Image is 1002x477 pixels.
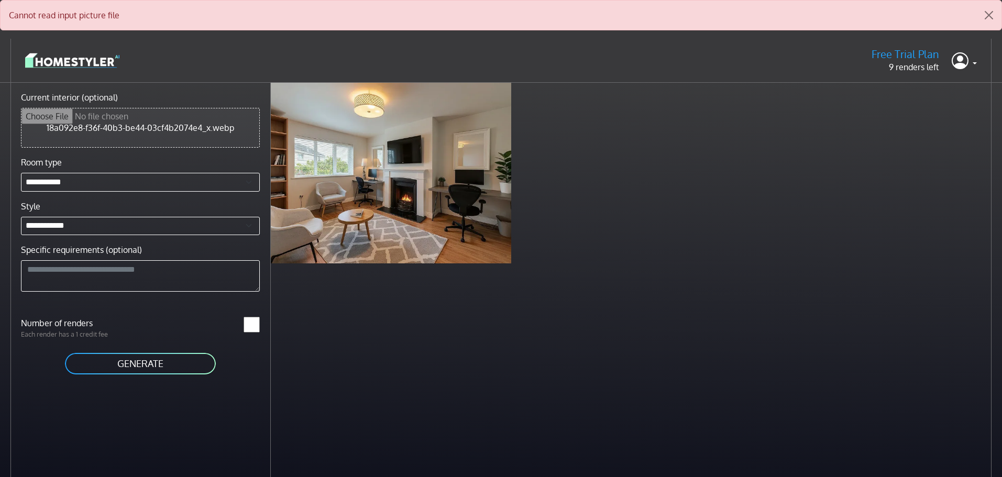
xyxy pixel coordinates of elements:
h5: Free Trial Plan [872,48,939,61]
label: Specific requirements (optional) [21,243,142,256]
label: Style [21,200,40,213]
label: Number of renders [15,317,140,329]
button: GENERATE [64,352,217,375]
label: Room type [21,156,62,169]
p: 9 renders left [872,61,939,73]
button: Close [976,1,1001,30]
label: Current interior (optional) [21,91,118,104]
p: Each render has a 1 credit fee [15,329,140,339]
img: logo-3de290ba35641baa71223ecac5eacb59cb85b4c7fdf211dc9aaecaaee71ea2f8.svg [25,51,119,70]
